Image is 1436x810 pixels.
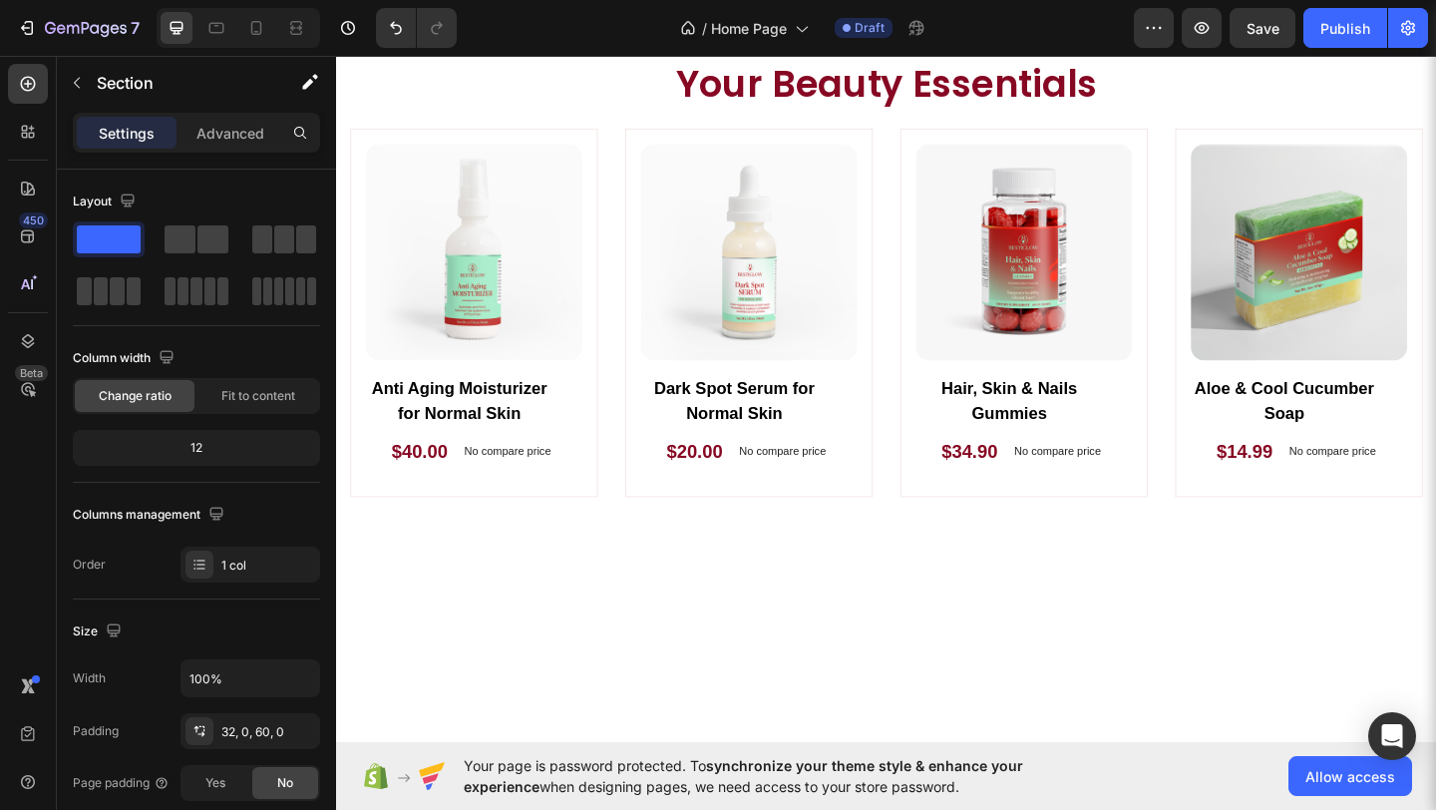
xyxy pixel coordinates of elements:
[357,416,422,450] div: $20.00
[205,774,225,792] span: Yes
[855,19,885,37] span: Draft
[139,427,233,439] p: No compare price
[221,387,295,405] span: Fit to content
[32,350,235,408] a: Anti Aging Moisturizer for Normal Skin
[97,71,260,95] p: Section
[131,16,140,40] p: 7
[711,18,787,39] span: Home Page
[331,99,566,334] a: Dark Spot Serum for Normal Skin
[73,345,179,372] div: Column width
[73,618,126,645] div: Size
[58,416,123,450] div: $40.00
[1368,712,1416,760] div: Open Intercom Messenger
[464,755,1101,797] span: Your page is password protected. To when designing pages, we need access to your store password.
[8,8,149,48] button: 7
[1320,18,1370,39] div: Publish
[77,434,316,462] div: 12
[737,427,832,439] p: No compare price
[15,365,48,381] div: Beta
[181,660,319,696] input: Auto
[376,8,457,48] div: Undo/Redo
[438,427,533,439] p: No compare price
[1230,8,1295,48] button: Save
[99,123,155,144] p: Settings
[221,557,315,575] div: 1 col
[336,53,1436,744] iframe: Design area
[1305,766,1395,787] span: Allow access
[73,774,170,792] div: Page padding
[73,669,106,687] div: Width
[32,99,267,334] a: Anti Aging Moisturizer for Normal Skin
[702,18,707,39] span: /
[464,757,1023,795] span: synchronize your theme style & enhance your experience
[630,99,866,334] a: Hair, Skin & Nails Gummies
[277,774,293,792] span: No
[73,722,119,740] div: Padding
[73,189,140,215] div: Layout
[1247,20,1279,37] span: Save
[955,416,1020,450] div: $14.99
[929,350,1133,408] a: Aloe & Cool Cucumber Soap
[929,99,1165,334] a: Aloe & Cool Cucumber Soap
[73,556,106,574] div: Order
[1303,8,1387,48] button: Publish
[331,350,535,408] a: Dark Spot Serum for Normal Skin
[656,416,721,450] div: $34.90
[73,502,228,529] div: Columns management
[1036,427,1131,439] p: No compare price
[630,350,834,408] a: Hair, Skin & Nails Gummies
[1288,756,1412,796] button: Allow access
[99,387,172,405] span: Change ratio
[196,123,264,144] p: Advanced
[15,5,1182,61] h2: Your Beauty Essentials
[19,212,48,228] div: 450
[221,723,315,741] div: 32, 0, 60, 0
